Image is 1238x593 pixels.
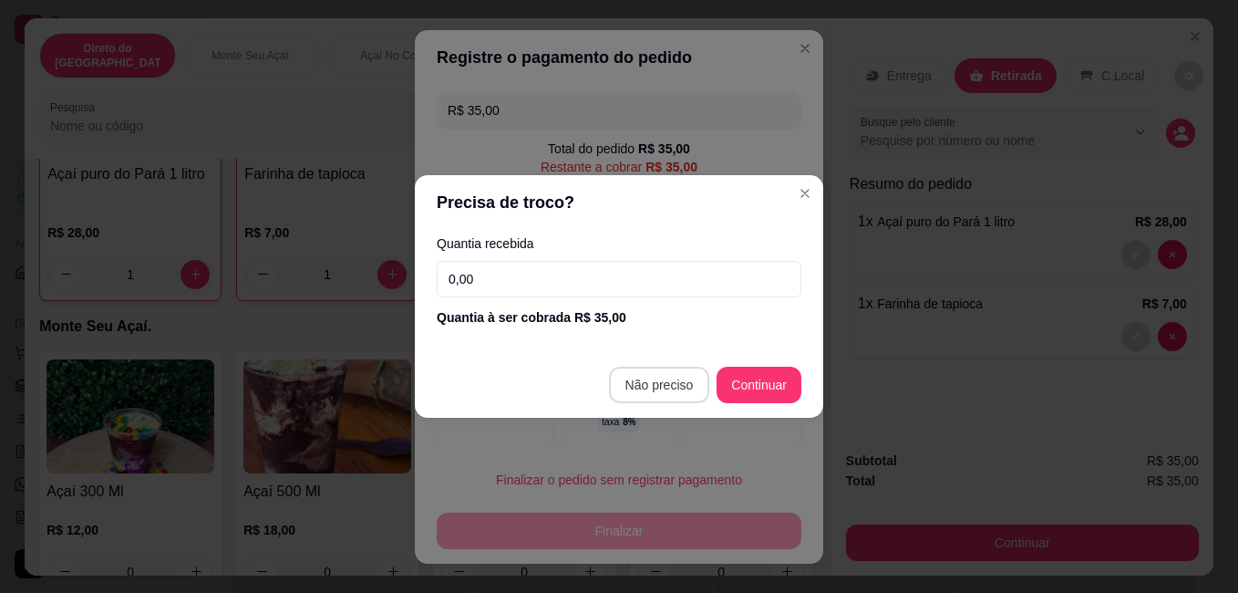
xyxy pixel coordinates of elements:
button: Não preciso [609,367,710,403]
button: Continuar [717,367,801,403]
div: Quantia à ser cobrada R$ 35,00 [437,308,801,327]
header: Precisa de troco? [415,175,823,230]
button: Close [790,179,820,208]
label: Quantia recebida [437,237,801,250]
